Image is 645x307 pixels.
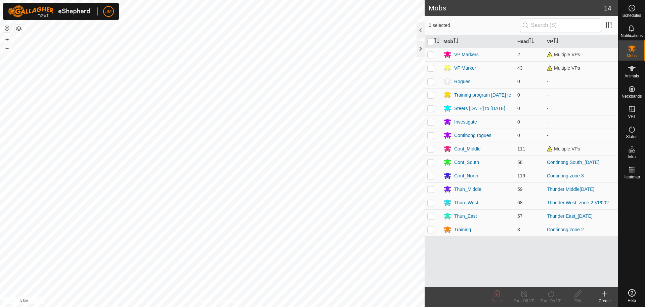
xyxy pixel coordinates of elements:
span: Status [626,135,637,139]
span: 0 [517,92,520,98]
p-sorticon: Activate to sort [529,39,534,44]
span: Neckbands [621,94,642,98]
div: Edit [564,298,591,304]
div: Create [591,298,618,304]
a: Continong South_[DATE] [547,160,599,165]
span: 0 [517,119,520,125]
div: Continong rogues [454,132,491,139]
td: - [544,75,618,88]
span: 0 selected [429,22,520,29]
span: 14 [604,3,611,13]
button: Map Layers [15,25,23,33]
span: Animals [625,74,639,78]
a: Continong zone 2 [547,227,584,232]
a: Help [618,286,645,305]
span: Notifications [621,34,643,38]
input: Search (S) [520,18,601,32]
span: JM [105,8,112,15]
span: VPs [628,114,635,118]
span: 68 [517,200,523,205]
div: Turn On VP [537,298,564,304]
span: 58 [517,160,523,165]
span: Schedules [622,13,641,18]
span: Multiple VPs [547,146,580,151]
div: Training [454,226,471,233]
span: 59 [517,186,523,192]
div: Cont_Middle [454,145,481,152]
div: Cont_North [454,172,478,179]
span: Infra [628,155,636,159]
span: 2 [517,52,520,57]
div: Cont_South [454,159,479,166]
span: Multiple VPs [547,65,580,71]
span: 0 [517,106,520,111]
div: Turn Off VP [511,298,537,304]
span: Mobs [627,54,637,58]
span: 43 [517,65,523,71]
div: Steers [DATE] to [DATE] [454,105,505,112]
span: 3 [517,227,520,232]
span: 57 [517,213,523,219]
p-sorticon: Activate to sort [453,39,459,44]
p-sorticon: Activate to sort [553,39,559,44]
td: - [544,88,618,102]
div: Thun_West [454,199,478,206]
button: Reset Map [3,24,11,32]
div: Thun_East [454,213,477,220]
div: Training program [DATE] fe [454,92,511,99]
div: Rogues [454,78,470,85]
button: + [3,35,11,43]
td: - [544,115,618,129]
div: VF Marker [454,65,476,72]
td: - [544,129,618,142]
p-sorticon: Activate to sort [434,39,439,44]
a: Continong zone 3 [547,173,584,178]
a: Thunder Middle[DATE] [547,186,594,192]
span: 0 [517,79,520,84]
span: Multiple VPs [547,52,580,57]
button: – [3,44,11,52]
td: - [544,102,618,115]
div: VP Markers [454,51,479,58]
a: Thunder West_zone 2-VP002 [547,200,609,205]
span: 111 [517,146,525,151]
span: Help [628,299,636,303]
h2: Mobs [429,4,604,12]
a: Thunder East_[DATE] [547,213,593,219]
a: Privacy Policy [186,298,211,304]
img: Gallagher Logo [8,5,92,18]
th: Mob [441,35,515,48]
div: Thun_Middle [454,186,481,193]
th: Head [515,35,544,48]
span: Delete [491,299,503,303]
span: 119 [517,173,525,178]
a: Contact Us [219,298,239,304]
span: 0 [517,133,520,138]
th: VP [544,35,618,48]
span: Heatmap [623,175,640,179]
div: Investigate [454,118,477,126]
